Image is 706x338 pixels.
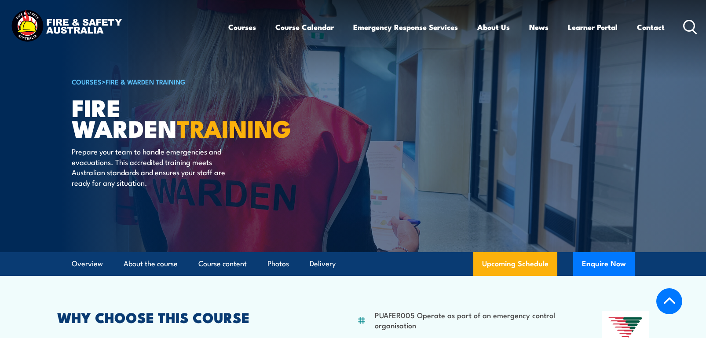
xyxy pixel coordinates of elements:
strong: TRAINING [177,109,291,146]
button: Enquire Now [573,252,635,276]
a: About the course [124,252,178,276]
a: Course content [198,252,247,276]
a: Delivery [310,252,336,276]
h2: WHY CHOOSE THIS COURSE [57,311,314,323]
a: News [529,15,549,39]
a: About Us [477,15,510,39]
a: Course Calendar [275,15,334,39]
a: Learner Portal [568,15,618,39]
a: Contact [637,15,665,39]
p: Prepare your team to handle emergencies and evacuations. This accredited training meets Australia... [72,146,232,187]
a: Photos [267,252,289,276]
a: Courses [228,15,256,39]
a: Overview [72,252,103,276]
a: COURSES [72,77,102,86]
h1: Fire Warden [72,97,289,138]
li: PUAFER005 Operate as part of an emergency control organisation [375,310,559,331]
a: Fire & Warden Training [106,77,186,86]
h6: > [72,76,289,87]
a: Emergency Response Services [353,15,458,39]
a: Upcoming Schedule [473,252,557,276]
